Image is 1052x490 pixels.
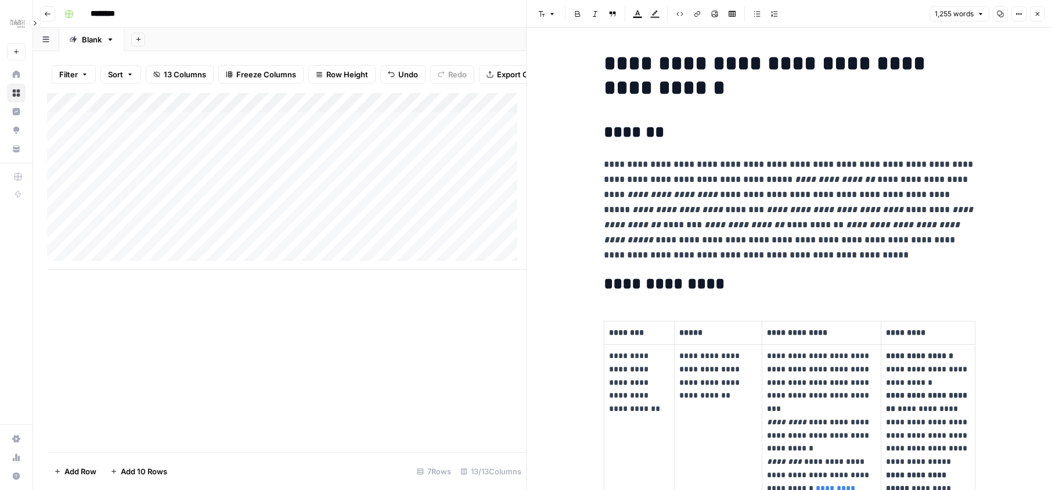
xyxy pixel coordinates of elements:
div: 7 Rows [412,462,456,481]
span: Add 10 Rows [121,466,167,477]
img: Dash Logo [7,13,28,34]
span: Filter [59,69,78,80]
button: Filter [52,65,96,84]
button: Undo [380,65,426,84]
span: Sort [108,69,123,80]
span: Undo [398,69,418,80]
button: Sort [100,65,141,84]
span: Add Row [64,466,96,477]
button: Export CSV [479,65,546,84]
button: Freeze Columns [218,65,304,84]
a: Insights [7,102,26,121]
button: 13 Columns [146,65,214,84]
div: Blank [82,34,102,45]
button: Redo [430,65,474,84]
span: Redo [448,69,467,80]
a: Blank [59,28,124,51]
a: Home [7,65,26,84]
span: 13 Columns [164,69,206,80]
a: Settings [7,430,26,448]
button: Help + Support [7,467,26,485]
span: Freeze Columns [236,69,296,80]
span: Row Height [326,69,368,80]
a: Opportunities [7,121,26,140]
a: Usage [7,448,26,467]
span: 1,255 words [935,9,974,19]
button: 1,255 words [929,6,989,22]
a: Browse [7,84,26,102]
button: Add 10 Rows [103,462,174,481]
a: Your Data [7,140,26,158]
span: Export CSV [497,69,538,80]
button: Add Row [47,462,103,481]
div: 13/13 Columns [456,462,526,481]
button: Row Height [308,65,376,84]
button: Workspace: Dash [7,9,26,38]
